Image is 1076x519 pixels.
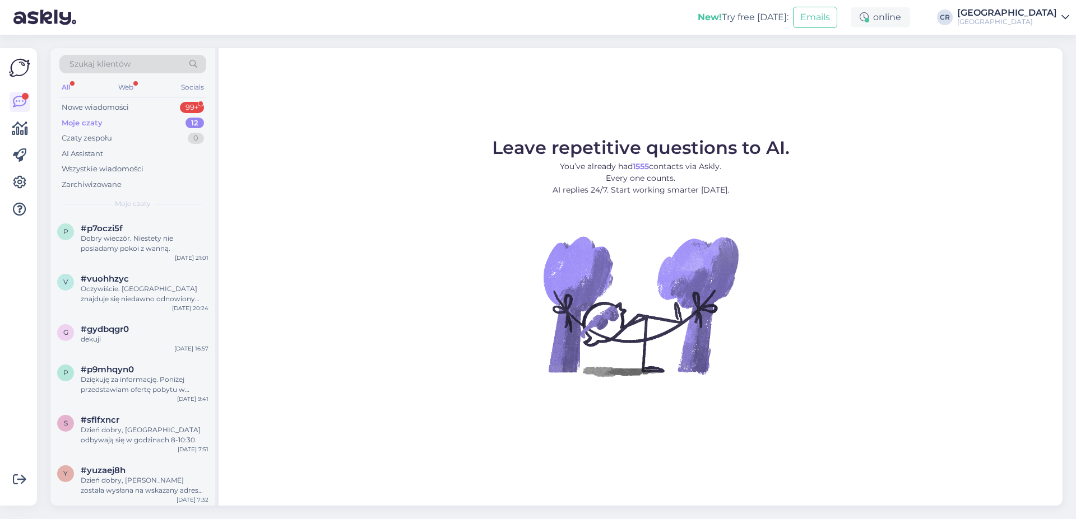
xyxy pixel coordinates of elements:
[62,163,143,175] div: Wszystkie wiadomości
[633,161,649,171] b: 1555
[9,57,30,78] img: Askly Logo
[957,17,1057,26] div: [GEOGRAPHIC_DATA]
[63,328,68,336] span: g
[179,80,206,95] div: Socials
[62,179,122,190] div: Zarchiwizowane
[62,102,129,113] div: Nowe wiadomości
[63,469,68,478] span: y
[81,334,208,344] div: dekuji
[175,254,208,262] div: [DATE] 21:01
[115,199,151,209] span: Moje czaty
[116,80,136,95] div: Web
[63,368,68,377] span: p
[957,8,1069,26] a: [GEOGRAPHIC_DATA][GEOGRAPHIC_DATA]
[172,304,208,312] div: [DATE] 20:24
[185,118,204,129] div: 12
[957,8,1057,17] div: [GEOGRAPHIC_DATA]
[81,324,129,334] span: #gydbqgr0
[81,475,208,495] div: Dzień dobry, [PERSON_NAME] została wysłana na wskazany adres mailowy.
[81,415,119,425] span: #sflfxncr
[937,10,953,25] div: CR
[81,375,208,395] div: Dziękuję za informację. Poniżej przedstawiam ofertę pobytu w pakiecie "Jesienna Promocja". W term...
[81,465,126,475] span: #yuzaej8h
[698,11,789,24] div: Try free [DATE]:
[69,58,131,70] span: Szukaj klientów
[64,419,68,427] span: s
[178,445,208,453] div: [DATE] 7:51
[174,344,208,353] div: [DATE] 16:57
[81,425,208,445] div: Dzień dobry, [GEOGRAPHIC_DATA] odbywają się w godzinach 8-10:30.
[177,495,208,504] div: [DATE] 7:32
[81,284,208,304] div: Oczywiście. [GEOGRAPHIC_DATA] znajduje się niedawno odnowiony Park Czerniawski, który warto odwie...
[698,12,722,22] b: New!
[81,364,134,375] span: #p9mhqyn0
[81,223,123,233] span: #p7oczi5f
[540,205,741,406] img: No Chat active
[81,233,208,254] div: Dobry wieczór. Niestety nie posiadamy pokoi z wanną.
[188,133,204,144] div: 0
[492,137,790,158] span: Leave repetitive questions to AI.
[62,133,112,144] div: Czaty zespołu
[492,161,790,196] p: You’ve already had contacts via Askly. Every one counts. AI replies 24/7. Start working smarter [...
[59,80,72,95] div: All
[63,278,68,286] span: v
[180,102,204,113] div: 99+
[851,7,910,27] div: online
[63,227,68,236] span: p
[81,274,129,284] span: #vuohhzyc
[177,395,208,403] div: [DATE] 9:41
[62,118,103,129] div: Moje czaty
[62,148,103,160] div: AI Assistant
[793,7,837,28] button: Emails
